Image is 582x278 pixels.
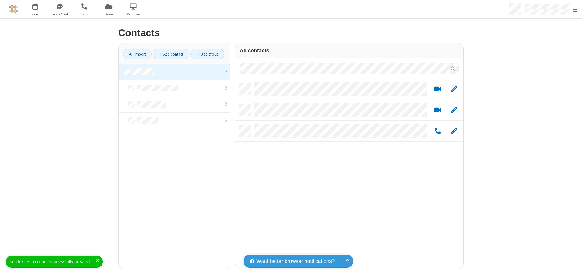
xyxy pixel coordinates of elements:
div: grid [235,79,463,269]
button: Edit [448,127,460,135]
a: Add group [190,49,224,59]
span: Drive [97,12,120,17]
button: Edit [448,107,460,114]
button: Start a video meeting [432,107,443,114]
h2: Contacts [118,28,464,38]
a: Add contact [153,49,189,59]
span: Meet [24,12,46,17]
button: Call by phone [432,127,443,135]
a: Import [123,49,152,59]
span: Want better browser notifications? [256,257,335,265]
button: Start a video meeting [432,86,443,93]
span: Webinars [122,12,145,17]
button: Edit [448,86,460,93]
span: Calls [73,12,95,17]
h3: All contacts [240,48,459,53]
span: Team Chat [48,12,71,17]
iframe: Chat [567,262,577,274]
div: smoke test contact successfully created. [10,258,96,265]
img: QA Selenium DO NOT DELETE OR CHANGE [9,5,18,14]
